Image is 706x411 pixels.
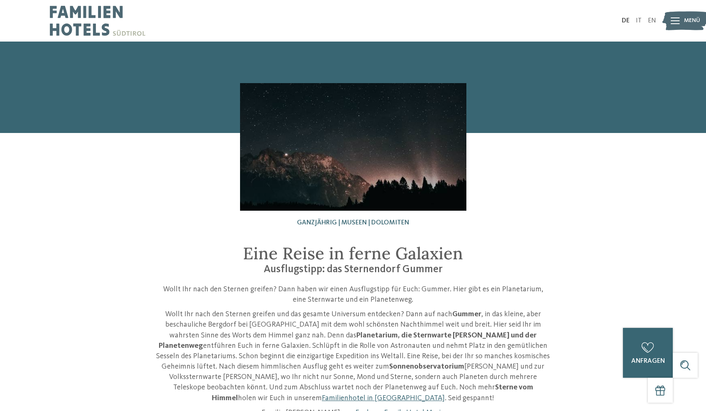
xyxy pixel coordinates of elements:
span: Ganzjährig | Museen | Dolomiten [297,219,409,226]
a: DE [622,17,630,24]
strong: Gummer [452,310,481,318]
strong: Sonnenobservatorium [389,363,464,370]
a: IT [636,17,642,24]
p: Wollt Ihr nach den Sternen greifen und das gesamte Universum entdecken? Dann auf nach , in das kl... [156,309,550,404]
span: Menü [684,17,700,25]
img: In Gummer nach den Sternen greifen [240,83,466,211]
a: EN [648,17,656,24]
span: anfragen [631,358,665,364]
span: Eine Reise in ferne Galaxien [243,243,463,264]
p: Wollt Ihr nach den Sternen greifen? Dann haben wir einen Ausflugstipp für Euch: Gummer. Hier gibt... [156,284,550,305]
strong: Sterne vom Himmel [212,384,533,401]
a: Familienhotel in [GEOGRAPHIC_DATA] [322,394,445,402]
a: anfragen [623,328,673,378]
strong: Planetarium, die Sternwarte [PERSON_NAME] und der Planetenweg [159,332,537,349]
span: Ausflugstipp: das Sternendorf Gummer [264,264,443,275]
